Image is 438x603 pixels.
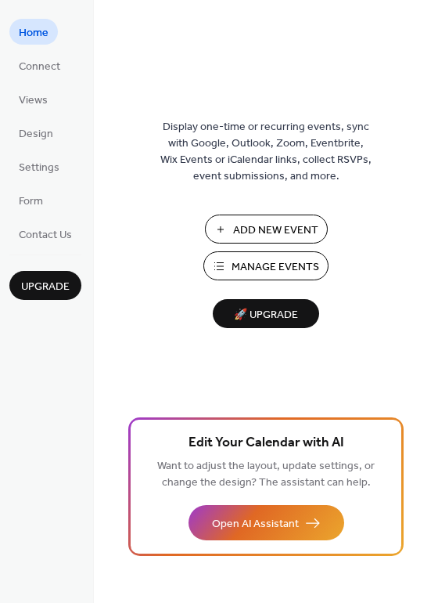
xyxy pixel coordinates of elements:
[222,305,310,326] span: 🚀 Upgrade
[19,92,48,109] span: Views
[188,432,344,454] span: Edit Your Calendar with AI
[213,299,319,328] button: 🚀 Upgrade
[9,120,63,146] a: Design
[21,279,70,295] span: Upgrade
[19,227,72,244] span: Contact Us
[157,456,375,493] span: Want to adjust the layout, update settings, or change the design? The assistant can help.
[9,271,81,300] button: Upgrade
[203,251,328,280] button: Manage Events
[19,160,59,176] span: Settings
[19,126,53,143] span: Design
[19,193,43,210] span: Form
[232,259,319,276] span: Manage Events
[9,221,81,247] a: Contact Us
[9,86,57,112] a: Views
[9,52,70,78] a: Connect
[160,119,372,185] span: Display one-time or recurring events, sync with Google, Outlook, Zoom, Eventbrite, Wix Events or ...
[212,516,299,533] span: Open AI Assistant
[205,215,328,244] button: Add New Event
[9,153,69,179] a: Settings
[19,25,48,42] span: Home
[9,187,52,213] a: Form
[233,222,318,239] span: Add New Event
[9,19,58,45] a: Home
[19,59,60,75] span: Connect
[188,505,344,540] button: Open AI Assistant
